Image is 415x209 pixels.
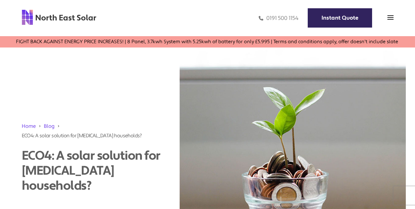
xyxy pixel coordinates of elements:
a: Instant Quote [308,8,372,28]
img: north east solar logo [21,9,97,25]
img: phone icon [259,15,263,22]
img: 211688_forward_arrow_icon.svg [38,123,41,130]
a: Home [22,123,36,129]
img: menu icon [387,14,394,21]
a: Blog [44,123,55,129]
h1: ECO4: A solar solution for [MEDICAL_DATA] households? [22,148,165,193]
a: 0191 500 1154 [259,15,299,22]
img: 211688_forward_arrow_icon.svg [57,123,60,130]
span: ECO4: A solar solution for [MEDICAL_DATA] households? [22,132,142,139]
